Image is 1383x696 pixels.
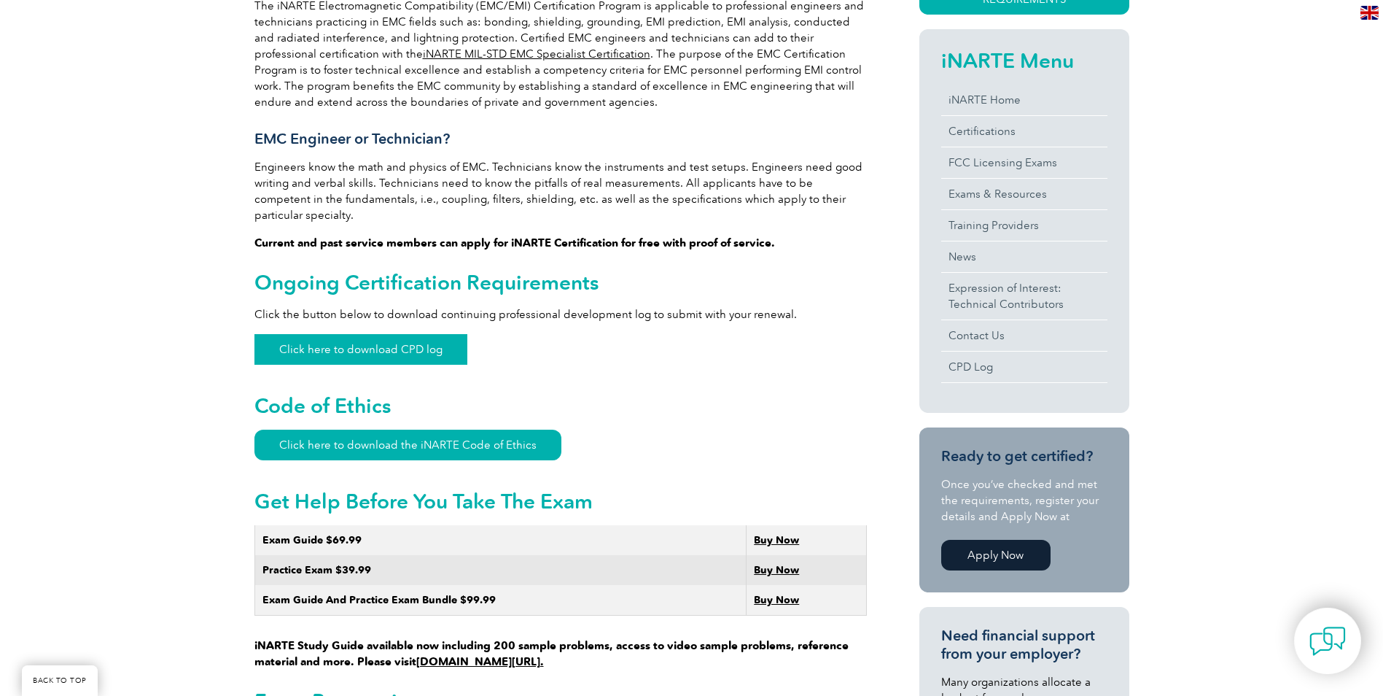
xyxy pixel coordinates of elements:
[254,236,775,250] strong: Current and past service members can apply for iNARTE Certification for free with proof of service.
[254,159,867,223] p: Engineers know the math and physics of EMC. Technicians know the instruments and test setups. Eng...
[941,447,1107,465] h3: Ready to get certified?
[1309,623,1346,660] img: contact-chat.png
[941,179,1107,209] a: Exams & Resources
[941,352,1107,382] a: CPD Log
[941,241,1107,272] a: News
[262,594,496,606] strong: Exam Guide And Practice Exam Bundle $99.99
[941,85,1107,115] a: iNARTE Home
[423,47,650,61] a: iNARTE MIL-STD EMC Specialist Certification
[754,564,799,576] a: Buy Now
[754,534,799,546] a: Buy Now
[941,540,1051,571] a: Apply Now
[941,627,1107,663] h3: Need financial support from your employer?
[941,49,1107,72] h2: iNARTE Menu
[254,430,561,460] a: Click here to download the iNARTE Code of Ethics
[941,476,1107,525] p: Once you’ve checked and met the requirements, register your details and Apply Now at
[941,116,1107,147] a: Certifications
[254,306,867,322] p: Click the button below to download continuing professional development log to submit with your re...
[941,320,1107,351] a: Contact Us
[254,490,867,513] h2: Get Help Before You Take The Exam
[416,655,544,668] a: [DOMAIN_NAME][URL].
[1360,6,1379,20] img: en
[254,130,867,148] h3: EMC Engineer or Technician?
[254,639,849,668] strong: iNARTE Study Guide available now including 200 sample problems, access to video sample problems, ...
[22,665,98,696] a: BACK TO TOP
[941,210,1107,241] a: Training Providers
[254,334,467,365] a: Click here to download CPD log
[754,594,799,606] a: Buy Now
[254,394,867,417] h2: Code of Ethics
[941,147,1107,178] a: FCC Licensing Exams
[941,273,1107,320] a: Expression of Interest:Technical Contributors
[262,564,371,576] strong: Practice Exam $39.99
[262,534,362,546] strong: Exam Guide $69.99
[254,271,867,294] h2: Ongoing Certification Requirements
